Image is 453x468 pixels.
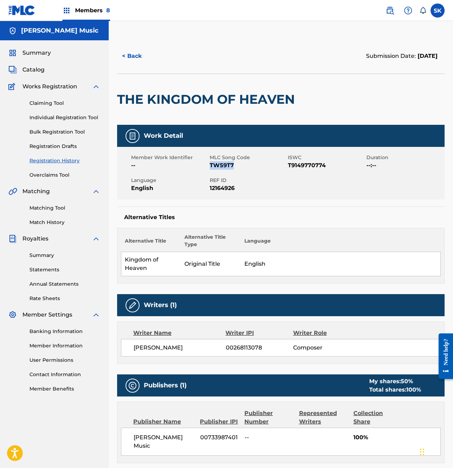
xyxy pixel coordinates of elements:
[8,82,18,91] img: Works Registration
[244,409,293,426] div: Publisher Number
[8,187,17,196] img: Matching
[133,329,225,337] div: Writer Name
[353,409,400,426] div: Collection Share
[128,132,137,140] img: Work Detail
[401,378,413,385] span: 50 %
[418,434,453,468] iframe: Chat Widget
[29,171,100,179] a: Overclaims Tool
[420,441,424,462] div: Drag
[8,27,17,35] img: Accounts
[288,154,365,161] span: ISWC
[431,4,445,18] div: User Menu
[29,266,100,273] a: Statements
[210,154,286,161] span: MLC Song Code
[293,329,354,337] div: Writer Role
[29,295,100,302] a: Rate Sheets
[92,82,100,91] img: expand
[181,252,241,276] td: Original Title
[22,49,51,57] span: Summary
[21,27,99,35] h5: Tony Anderson Music
[241,233,440,252] th: Language
[419,7,426,14] div: Notifications
[92,235,100,243] img: expand
[29,280,100,288] a: Annual Statements
[22,311,72,319] span: Member Settings
[131,184,208,192] span: English
[241,252,440,276] td: English
[29,371,100,378] a: Contact Information
[245,433,294,442] span: --
[8,5,35,15] img: MLC Logo
[8,235,17,243] img: Royalties
[29,252,100,259] a: Summary
[366,154,443,161] span: Duration
[92,311,100,319] img: expand
[121,233,181,252] th: Alternative Title
[29,157,100,164] a: Registration History
[200,418,239,426] div: Publisher IPI
[366,161,443,170] span: --:--
[210,161,286,170] span: TW59T7
[369,377,421,386] div: My shares:
[134,344,226,352] span: [PERSON_NAME]
[29,128,100,136] a: Bulk Registration Tool
[29,357,100,364] a: User Permissions
[8,49,17,57] img: Summary
[181,233,241,252] th: Alternative Title Type
[134,433,195,450] span: [PERSON_NAME] Music
[128,381,137,390] img: Publishers
[117,47,159,65] button: < Back
[366,52,438,60] div: Submission Date:
[92,187,100,196] img: expand
[404,6,412,15] img: help
[75,6,110,14] span: Members
[29,328,100,335] a: Banking Information
[29,100,100,107] a: Claiming Tool
[22,66,45,74] span: Catalog
[225,329,293,337] div: Writer IPI
[22,82,77,91] span: Works Registration
[22,187,50,196] span: Matching
[383,4,397,18] a: Public Search
[131,177,208,184] span: Language
[433,326,453,386] iframe: Resource Center
[117,91,298,107] h2: THE KINGDOM OF HEAVEN
[288,161,365,170] span: T9149770774
[369,386,421,394] div: Total shares:
[353,433,440,442] span: 100%
[62,6,71,15] img: Top Rightsholders
[124,214,438,221] h5: Alternative Titles
[416,53,438,59] span: [DATE]
[29,219,100,226] a: Match History
[406,386,421,393] span: 100 %
[200,433,239,442] span: 00733987401
[401,4,415,18] div: Help
[29,342,100,350] a: Member Information
[131,154,208,161] span: Member Work Identifier
[210,177,286,184] span: REF ID
[299,409,348,426] div: Represented Writers
[29,204,100,212] a: Matching Tool
[121,252,181,276] td: Kingdom of Heaven
[22,235,48,243] span: Royalties
[386,6,394,15] img: search
[29,143,100,150] a: Registration Drafts
[128,301,137,310] img: Writers
[144,301,177,309] h5: Writers (1)
[8,49,51,57] a: SummarySummary
[29,385,100,393] a: Member Benefits
[29,114,100,121] a: Individual Registration Tool
[226,344,293,352] span: 00268113078
[8,311,17,319] img: Member Settings
[144,132,183,140] h5: Work Detail
[131,161,208,170] span: --
[293,344,354,352] span: Composer
[144,381,187,389] h5: Publishers (1)
[8,66,45,74] a: CatalogCatalog
[210,184,286,192] span: 12164926
[8,66,17,74] img: Catalog
[106,7,110,14] span: 8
